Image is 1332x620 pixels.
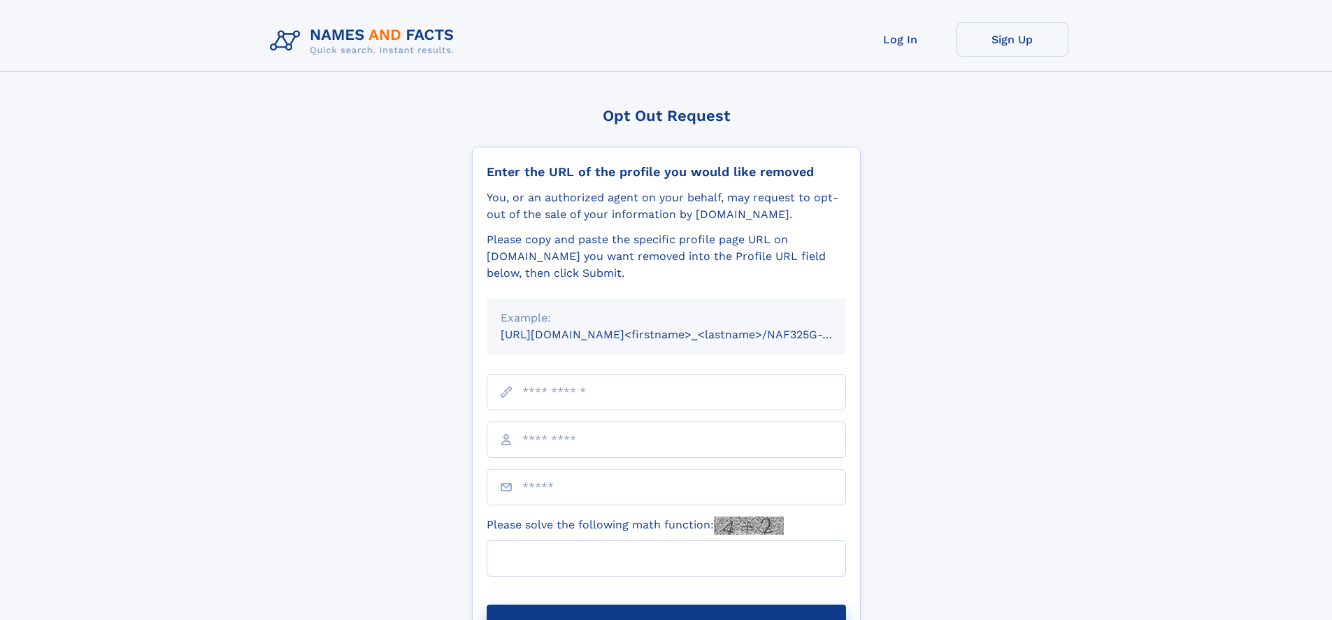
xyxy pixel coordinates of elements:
[487,231,846,282] div: Please copy and paste the specific profile page URL on [DOMAIN_NAME] you want removed into the Pr...
[957,22,1068,57] a: Sign Up
[264,22,466,60] img: Logo Names and Facts
[487,189,846,223] div: You, or an authorized agent on your behalf, may request to opt-out of the sale of your informatio...
[487,517,784,535] label: Please solve the following math function:
[472,107,861,124] div: Opt Out Request
[501,310,832,326] div: Example:
[845,22,957,57] a: Log In
[487,164,846,180] div: Enter the URL of the profile you would like removed
[501,328,873,341] small: [URL][DOMAIN_NAME]<firstname>_<lastname>/NAF325G-xxxxxxxx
